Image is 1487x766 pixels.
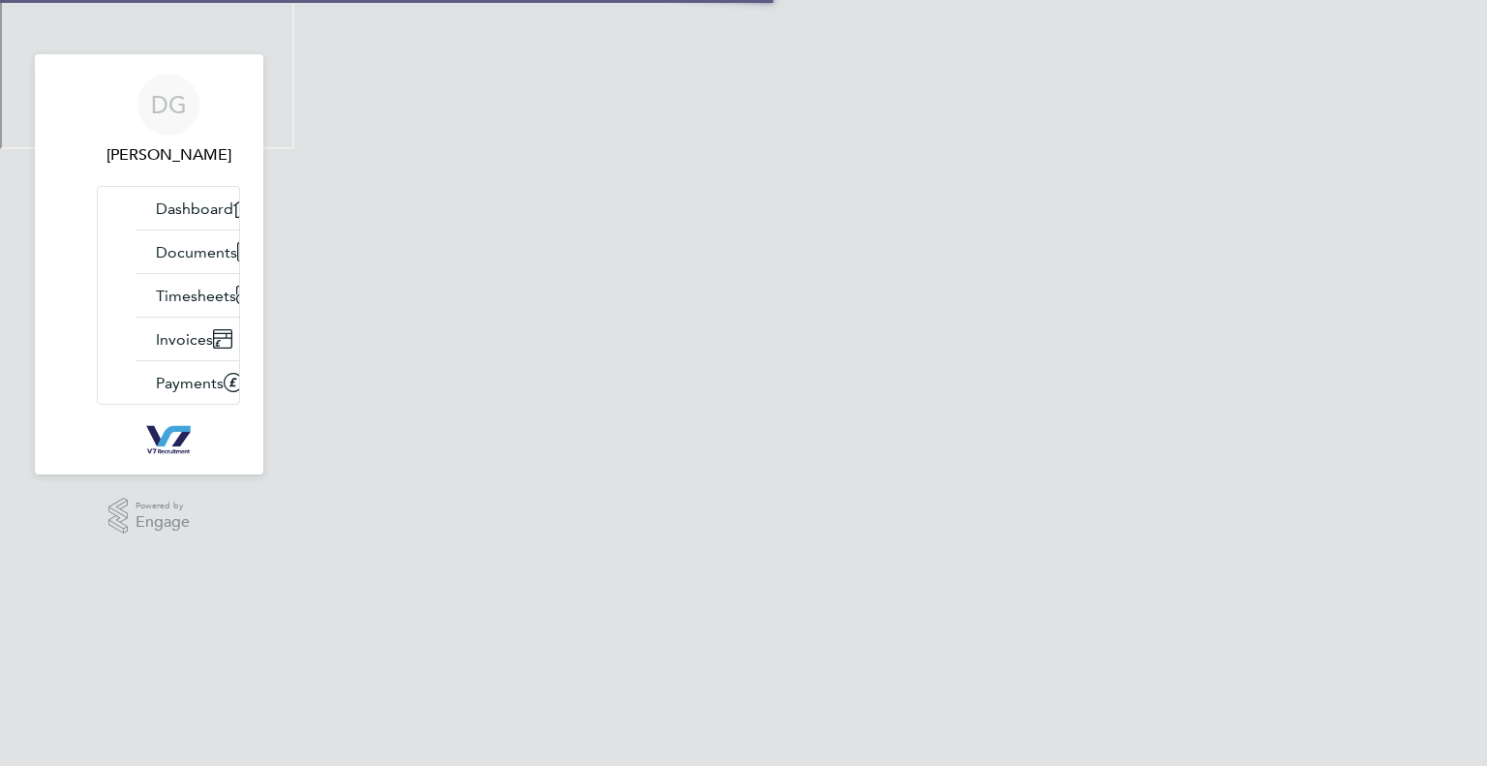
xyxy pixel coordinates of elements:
span: Engage [136,514,190,531]
span: Timesheets [156,287,236,305]
a: Documents [137,230,272,273]
a: Powered byEngage [108,498,191,535]
span: David Gaskell [97,143,240,167]
span: Powered by [136,498,190,514]
a: Payments [137,361,258,404]
a: Invoices [137,318,248,360]
span: Dashboard [156,199,233,218]
span: Documents [156,243,237,261]
a: Timesheets [137,274,271,317]
img: v7recruitment-logo-retina.png [138,424,198,455]
span: DG [151,92,187,117]
nav: Main navigation [35,54,263,475]
span: Payments [156,374,224,392]
a: DG[PERSON_NAME] [97,74,240,167]
a: Go to home page [97,424,240,455]
span: Invoices [156,330,213,349]
a: Dashboard [137,187,268,230]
